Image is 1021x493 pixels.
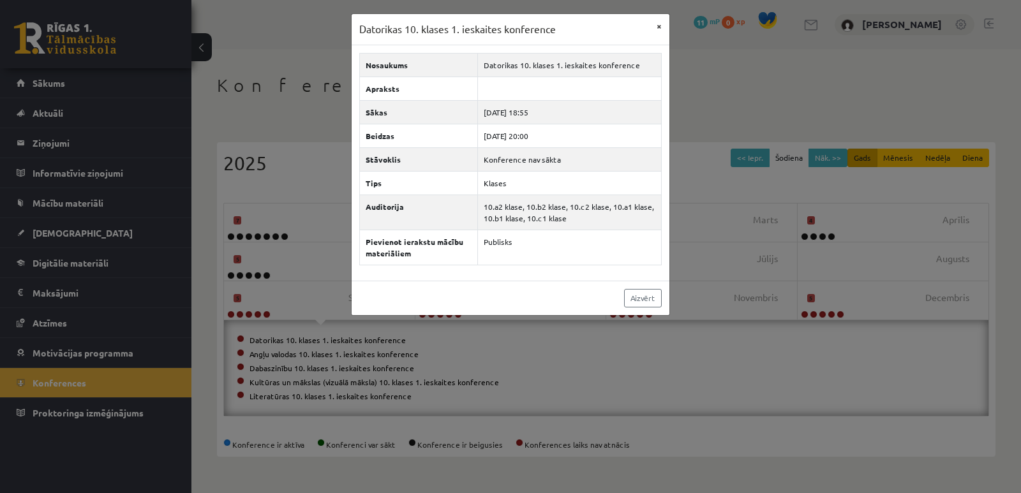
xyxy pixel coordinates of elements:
td: Datorikas 10. klases 1. ieskaites konference [477,53,661,77]
th: Apraksts [360,77,478,100]
th: Nosaukums [360,53,478,77]
a: Aizvērt [624,289,662,307]
button: × [649,14,669,38]
th: Stāvoklis [360,147,478,171]
td: 10.a2 klase, 10.b2 klase, 10.c2 klase, 10.a1 klase, 10.b1 klase, 10.c1 klase [477,195,661,230]
th: Sākas [360,100,478,124]
th: Beidzas [360,124,478,147]
th: Pievienot ierakstu mācību materiāliem [360,230,478,265]
td: Publisks [477,230,661,265]
td: [DATE] 20:00 [477,124,661,147]
td: Konference nav sākta [477,147,661,171]
td: Klases [477,171,661,195]
th: Tips [360,171,478,195]
h3: Datorikas 10. klases 1. ieskaites konference [359,22,556,37]
td: [DATE] 18:55 [477,100,661,124]
th: Auditorija [360,195,478,230]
